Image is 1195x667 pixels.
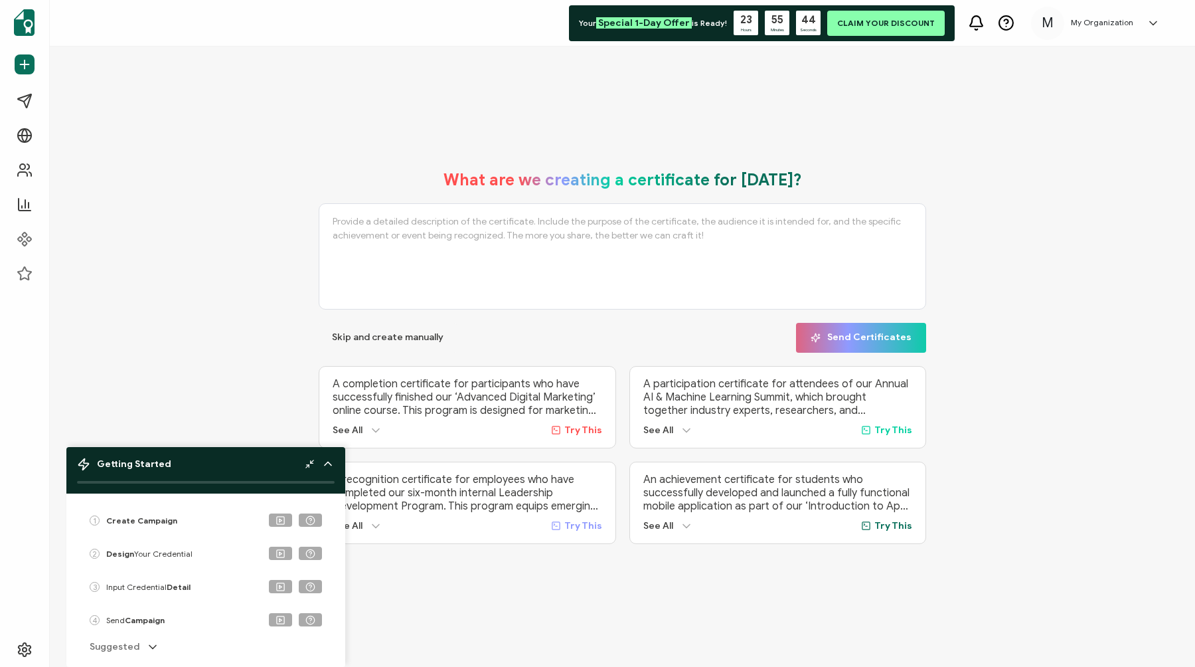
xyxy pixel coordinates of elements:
span: M [1042,13,1054,33]
span: See All [333,425,362,436]
span: See All [643,520,673,531]
span: See All [643,425,673,436]
span: See All [333,520,362,531]
span: Hours [741,27,752,33]
p: An achievement certificate for students who successfully developed and launched a fully functiona... [643,473,913,513]
span: 44 [801,13,816,27]
p: Your is Ready! [579,17,727,29]
span: Your Credential [106,549,193,559]
p: A participation certificate for attendees of our Annual AI & Machine Learning Summit, which broug... [643,377,913,417]
h1: What are we creating a certificate for [DATE]? [443,170,802,190]
img: sertifier-logomark-colored.svg [14,9,35,36]
span: Try This [564,425,602,436]
span: Suggested [90,640,139,654]
span: Minutes [771,27,784,33]
span: 55 [771,13,783,27]
div: 2 [90,549,100,559]
p: A recognition certificate for employees who have completed our six-month internal Leadership Deve... [333,473,602,513]
div: 4 [90,615,100,625]
button: Skip and create manually [319,323,457,353]
span: Seconds [800,27,817,33]
span: Getting Started [97,458,171,470]
b: Create Campaign [106,516,177,525]
span: Skip and create manually [332,333,443,342]
h5: My Organization [1071,18,1133,27]
span: Send Certificates [811,333,912,343]
b: Design [106,549,134,559]
div: Claim Your Discount [827,11,945,36]
button: Send Certificates [796,323,926,353]
b: Detail [167,582,191,592]
div: 3 [90,582,100,592]
span: Try This [874,425,912,436]
span: Input Credential [106,582,191,592]
span: Send [106,615,165,625]
span: Try This [564,520,602,531]
span: Try This [874,520,912,531]
span: Special 1-Day Offer [596,17,692,29]
iframe: Chat Widget [1129,603,1195,667]
p: A completion certificate for participants who have successfully finished our ‘Advanced Digital Ma... [333,377,602,417]
span: 23 [740,13,752,27]
div: 1 [90,516,100,525]
b: Campaign [125,615,165,625]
